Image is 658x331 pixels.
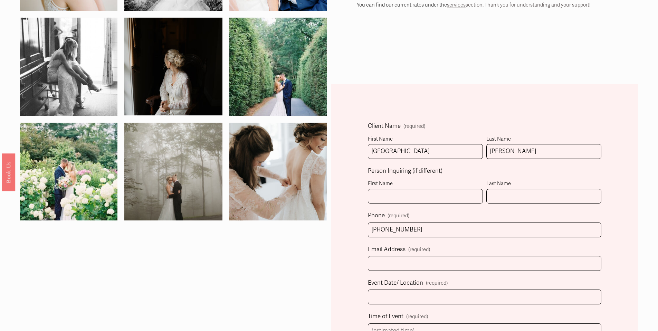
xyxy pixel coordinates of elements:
img: 14241554_1259623257382057_8150699157505122959_o.jpg [229,2,327,132]
a: services [447,2,466,8]
span: (required) [408,245,430,254]
span: (required) [406,312,428,321]
span: Time of Event [368,311,403,322]
div: First Name [368,134,483,144]
span: (required) [403,124,425,129]
img: a&b-122.jpg [100,18,247,115]
div: Last Name [486,179,601,189]
span: (required) [388,213,409,218]
span: Email Address [368,244,406,255]
p: You can find our current rates under the [357,0,612,9]
img: ASW-178.jpg [205,123,352,220]
span: Client Name [368,121,401,132]
span: Event Date/ Location [368,278,423,289]
span: (required) [426,278,448,287]
span: Phone [368,210,385,221]
a: Book Us [2,153,15,191]
img: a&b-249.jpg [100,123,247,220]
div: First Name [368,179,483,189]
span: Person Inquiring (if different) [368,166,442,177]
img: 14305484_1259623107382072_1992716122685880553_o.jpg [20,106,117,236]
img: 14231398_1259601320717584_5710543027062833933_o.jpg [20,2,117,132]
span: section. Thank you for understanding and your support! [466,2,591,8]
div: Last Name [486,134,601,144]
